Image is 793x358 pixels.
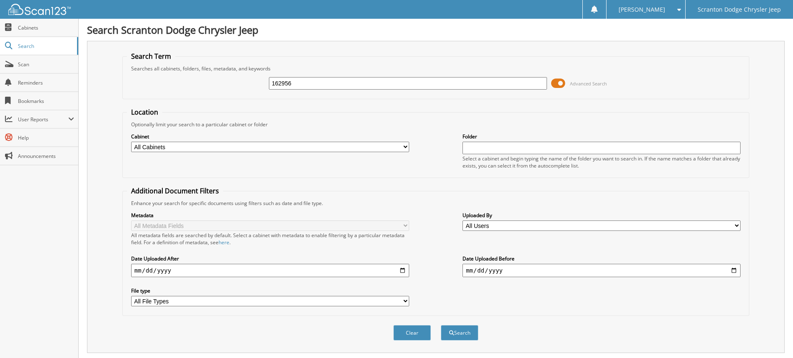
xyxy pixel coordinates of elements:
[18,116,68,123] span: User Reports
[219,239,229,246] a: here
[619,7,665,12] span: [PERSON_NAME]
[462,255,741,262] label: Date Uploaded Before
[462,264,741,277] input: end
[18,61,74,68] span: Scan
[127,108,162,117] legend: Location
[462,133,741,140] label: Folder
[570,80,607,87] span: Advanced Search
[441,325,478,340] button: Search
[462,155,741,169] div: Select a cabinet and begin typing the name of the folder you want to search in. If the name match...
[18,43,73,50] span: Search
[131,255,409,262] label: Date Uploaded After
[462,212,741,219] label: Uploaded By
[698,7,781,12] span: Scranton Dodge Chrysler Jeep
[18,134,74,141] span: Help
[18,153,74,160] span: Announcements
[127,200,745,207] div: Enhance your search for specific documents using filters such as date and file type.
[131,232,409,246] div: All metadata fields are searched by default. Select a cabinet with metadata to enable filtering b...
[18,79,74,86] span: Reminders
[87,23,785,37] h1: Search Scranton Dodge Chrysler Jeep
[127,121,745,128] div: Optionally limit your search to a particular cabinet or folder
[131,133,409,140] label: Cabinet
[18,24,74,31] span: Cabinets
[8,4,71,15] img: scan123-logo-white.svg
[393,325,431,340] button: Clear
[127,186,223,195] legend: Additional Document Filters
[18,98,74,105] span: Bookmarks
[131,287,409,294] label: File type
[131,212,409,219] label: Metadata
[127,52,175,61] legend: Search Term
[131,264,409,277] input: start
[127,65,745,72] div: Searches all cabinets, folders, files, metadata, and keywords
